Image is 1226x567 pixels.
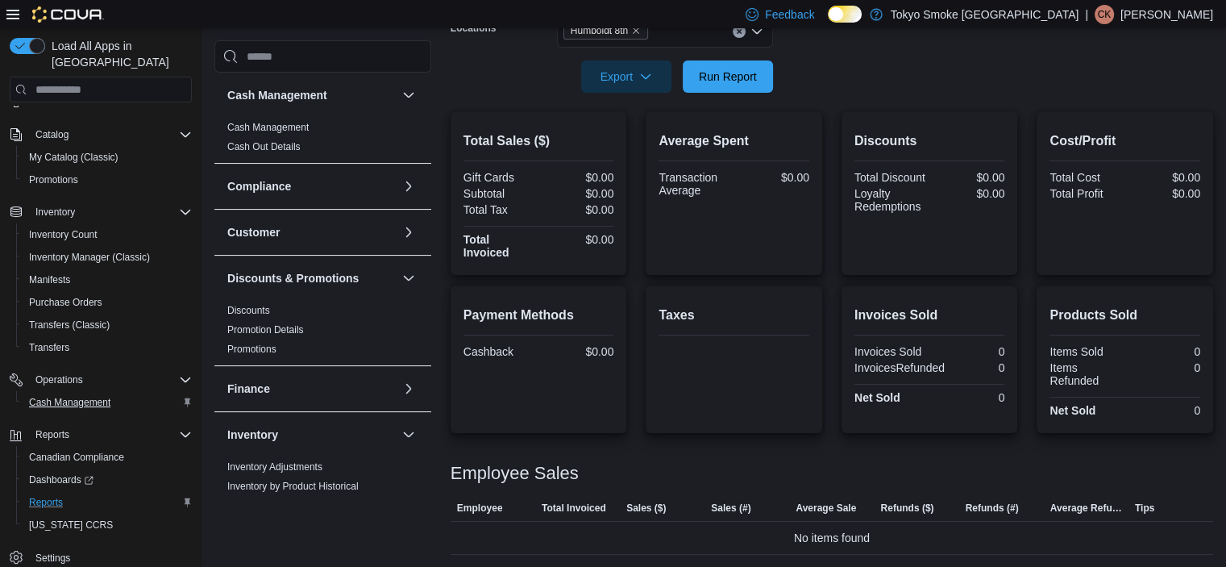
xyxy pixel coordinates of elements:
span: Cash Management [227,121,309,134]
span: Average Refund [1050,502,1122,515]
button: Clear input [733,25,746,38]
button: Run Report [683,60,773,93]
div: Total Profit [1049,187,1121,200]
span: Promotions [29,173,78,186]
button: Transfers [16,336,198,359]
span: Promotions [227,343,276,356]
button: Remove Humboldt 8th from selection in this group [631,26,641,35]
a: Promotion Details [227,324,304,336]
span: Operations [35,373,83,386]
a: Cash Management [227,122,309,133]
span: Reports [29,496,63,509]
button: Inventory [3,201,198,223]
div: Items Refunded [1049,361,1121,387]
strong: Net Sold [854,391,900,404]
span: Cash Management [23,393,192,412]
h2: Cost/Profit [1049,131,1200,151]
div: Loyalty Redemptions [854,187,926,213]
button: Operations [29,370,89,390]
div: Cash Management [214,118,431,163]
span: Catalog [29,125,192,144]
div: Total Discount [854,171,926,184]
span: Cash Management [29,396,110,409]
button: Catalog [29,125,75,144]
span: Humboldt 8th [563,22,648,40]
h3: Cash Management [227,87,327,103]
button: Finance [399,379,418,398]
span: Washington CCRS [23,515,192,535]
div: Subtotal [463,187,535,200]
span: Refunds ($) [880,502,933,515]
div: Invoices Sold [854,345,926,358]
span: Inventory Count [29,228,98,241]
button: Cash Management [399,85,418,105]
div: 0 [1128,404,1200,417]
div: Gift Cards [463,171,535,184]
div: $0.00 [542,345,613,358]
div: $0.00 [1128,171,1200,184]
span: Inventory Count [23,225,192,244]
span: Purchase Orders [29,296,102,309]
span: Dashboards [23,470,192,490]
span: Sales ($) [626,502,666,515]
span: Transfers (Classic) [23,315,192,335]
div: $0.00 [933,171,1004,184]
div: $0.00 [542,187,613,200]
span: Employee [457,502,503,515]
h2: Payment Methods [463,306,614,325]
h2: Invoices Sold [854,306,1005,325]
h3: Employee Sales [451,464,579,483]
h3: Customer [227,224,280,240]
span: Average Sale [796,502,856,515]
h2: Average Spent [659,131,809,151]
div: 0 [933,391,1004,404]
button: Purchase Orders [16,291,198,314]
div: $0.00 [933,187,1004,200]
a: Inventory Count [23,225,104,244]
div: Items Sold [1049,345,1121,358]
strong: Total Invoiced [463,233,509,259]
span: Reports [23,493,192,512]
a: Transfers [23,338,76,357]
div: $0.00 [738,171,809,184]
span: Tips [1135,502,1154,515]
span: Operations [29,370,192,390]
span: Settings [35,552,70,565]
button: Export [581,60,671,93]
button: Inventory [227,427,396,443]
div: Cashback [463,345,535,358]
button: Inventory [399,425,418,444]
span: Load All Apps in [GEOGRAPHIC_DATA] [45,38,192,70]
div: Total Cost [1049,171,1121,184]
span: [US_STATE] CCRS [29,519,113,532]
div: $0.00 [542,171,613,184]
a: Transfers (Classic) [23,315,116,335]
h2: Discounts [854,131,1005,151]
span: Inventory by Product Historical [227,480,359,493]
h3: Compliance [227,178,291,194]
a: Discounts [227,305,270,316]
strong: Net Sold [1049,404,1095,417]
a: [US_STATE] CCRS [23,515,119,535]
div: 0 [1128,345,1200,358]
button: Manifests [16,269,198,291]
a: Promotions [227,344,276,355]
a: My Catalog (Classic) [23,148,125,167]
h3: Discounts & Promotions [227,270,359,286]
button: Discounts & Promotions [399,269,418,288]
span: Feedback [765,6,814,23]
a: Purchase Orders [23,293,109,312]
span: Inventory Manager (Classic) [29,251,150,264]
button: Inventory Manager (Classic) [16,246,198,269]
span: CK [1098,5,1112,24]
span: Canadian Compliance [29,451,124,464]
button: Compliance [399,177,418,196]
a: Reports [23,493,69,512]
a: Manifests [23,270,77,290]
span: Refunds (#) [966,502,1019,515]
span: Sales (#) [711,502,750,515]
span: Manifests [29,273,70,286]
span: My Catalog (Classic) [29,151,118,164]
button: Transfers (Classic) [16,314,198,336]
